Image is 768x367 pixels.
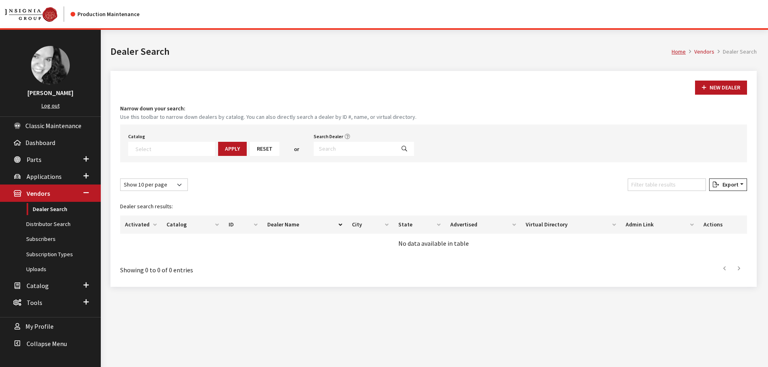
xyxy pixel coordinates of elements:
div: Production Maintenance [71,10,139,19]
span: My Profile [25,323,54,331]
span: Select [128,142,215,156]
button: New Dealer [695,81,747,95]
small: Use this toolbar to narrow down dealers by catalog. You can also directly search a dealer by ID #... [120,113,747,121]
span: Vendors [27,190,50,198]
th: Advertised: activate to sort column ascending [445,216,521,234]
span: Applications [27,172,62,180]
caption: Dealer search results: [120,197,747,216]
label: Search Dealer [314,133,343,140]
h3: [PERSON_NAME] [8,88,93,97]
th: City: activate to sort column ascending [347,216,393,234]
div: Showing 0 to 0 of 0 entries [120,259,376,275]
a: Insignia Group logo [5,6,71,22]
span: Collapse Menu [27,340,67,348]
span: Tools [27,299,42,307]
button: Search [395,142,414,156]
li: Dealer Search [714,48,757,56]
h4: Narrow down your search: [120,104,747,113]
span: or [294,145,299,153]
th: Catalog: activate to sort column ascending [162,216,224,234]
input: Search [314,142,395,156]
input: Filter table results [628,178,706,191]
label: Catalog [128,133,145,140]
h1: Dealer Search [110,44,672,59]
td: No data available in table [120,234,747,253]
th: Activated: activate to sort column ascending [120,216,162,234]
li: Vendors [686,48,714,56]
button: Reset [250,142,279,156]
span: Dashboard [25,139,55,147]
th: Virtual Directory: activate to sort column ascending [521,216,620,234]
button: Export [709,178,747,191]
span: Parts [27,156,42,164]
th: State: activate to sort column ascending [393,216,445,234]
button: Apply [218,142,247,156]
img: Khrystal Dorton [31,46,70,85]
span: Catalog [27,282,49,290]
textarea: Search [135,145,214,152]
a: Log out [42,102,60,109]
img: Catalog Maintenance [5,7,57,22]
span: Export [719,181,739,188]
th: Dealer Name: activate to sort column descending [262,216,347,234]
span: Classic Maintenance [25,122,81,130]
a: Home [672,48,686,55]
th: Admin Link: activate to sort column ascending [621,216,699,234]
th: ID: activate to sort column ascending [224,216,262,234]
th: Actions [699,216,747,234]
